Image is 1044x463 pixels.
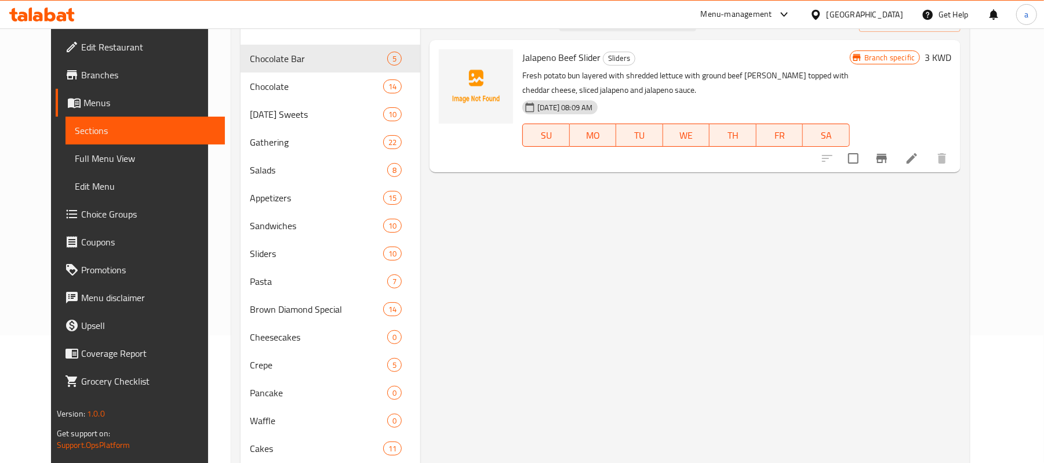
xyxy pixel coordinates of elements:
div: items [387,274,402,288]
a: Sections [66,117,225,144]
div: items [383,219,402,233]
div: Sliders10 [241,240,421,267]
div: items [383,135,402,149]
span: Salads [250,163,388,177]
button: SA [803,124,850,147]
span: 11 [384,443,401,454]
span: 0 [388,415,401,426]
button: Branch-specific-item [868,144,896,172]
a: Edit Restaurant [56,33,225,61]
div: Cakes11 [241,435,421,462]
span: 7 [388,276,401,287]
span: Brown Diamond Special [250,302,383,316]
span: Promotions [81,263,216,277]
span: Edit Restaurant [81,40,216,54]
a: Coverage Report [56,339,225,367]
span: Full Menu View [75,151,216,165]
span: 5 [388,360,401,371]
span: Crepe [250,358,388,372]
span: Sections [75,124,216,138]
div: items [383,191,402,205]
div: Chocolate Bar5 [241,45,421,73]
span: Branch specific [860,52,919,63]
span: 22 [384,137,401,148]
span: Waffle [250,414,388,428]
div: Chocolate Bar [250,52,388,66]
div: Sandwiches10 [241,212,421,240]
div: Gathering22 [241,128,421,156]
div: Waffle0 [241,407,421,435]
span: FR [761,127,799,144]
span: SA [807,127,845,144]
span: 10 [384,248,401,259]
h6: 3 KWD [925,49,951,66]
div: items [387,358,402,372]
a: Branches [56,61,225,89]
span: Chocolate [250,79,383,93]
span: MO [574,127,612,144]
span: TU [621,127,659,144]
button: MO [570,124,617,147]
span: Pasta [250,274,388,288]
span: Gathering [250,135,383,149]
div: Pancake [250,386,388,400]
span: 1.0.0 [87,406,105,421]
span: [DATE] Sweets [250,107,383,121]
span: 5 [388,53,401,64]
span: Cheesecakes [250,330,388,344]
div: items [383,107,402,121]
div: Salads8 [241,156,421,184]
span: [DATE] 08:09 AM [533,102,597,113]
div: items [383,442,402,455]
span: Select to update [841,146,865,171]
span: Sliders [250,247,383,261]
div: items [387,52,402,66]
span: 10 [384,109,401,120]
a: Menu disclaimer [56,284,225,312]
span: SU [528,127,565,144]
span: Choice Groups [81,207,216,221]
a: Choice Groups [56,200,225,228]
span: Appetizers [250,191,383,205]
a: Edit Menu [66,172,225,200]
a: Menus [56,89,225,117]
img: Jalapeno Beef Slider [439,49,513,124]
span: Sliders [603,52,635,65]
p: Fresh potato bun layered with shredded lettuce with ground beef [PERSON_NAME] topped with cheddar... [522,68,850,97]
div: items [383,302,402,316]
a: Coupons [56,228,225,256]
button: SU [522,124,569,147]
span: Jalapeno Beef Slider [522,49,601,66]
h2: Menu items [430,12,493,30]
span: 14 [384,304,401,315]
div: Pancake0 [241,379,421,407]
span: 14 [384,81,401,92]
div: [GEOGRAPHIC_DATA] [827,8,903,21]
span: Edit Menu [75,179,216,193]
button: delete [928,144,956,172]
div: Pasta7 [241,267,421,295]
div: items [383,79,402,93]
span: Coupons [81,235,216,249]
div: items [387,330,402,344]
span: Upsell [81,319,216,332]
button: FR [756,124,803,147]
span: Menu disclaimer [81,291,216,305]
button: TH [710,124,756,147]
div: Crepe5 [241,351,421,379]
div: items [387,414,402,428]
span: a [1024,8,1028,21]
div: Menu-management [701,8,772,21]
span: 15 [384,193,401,204]
span: Cakes [250,442,383,455]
